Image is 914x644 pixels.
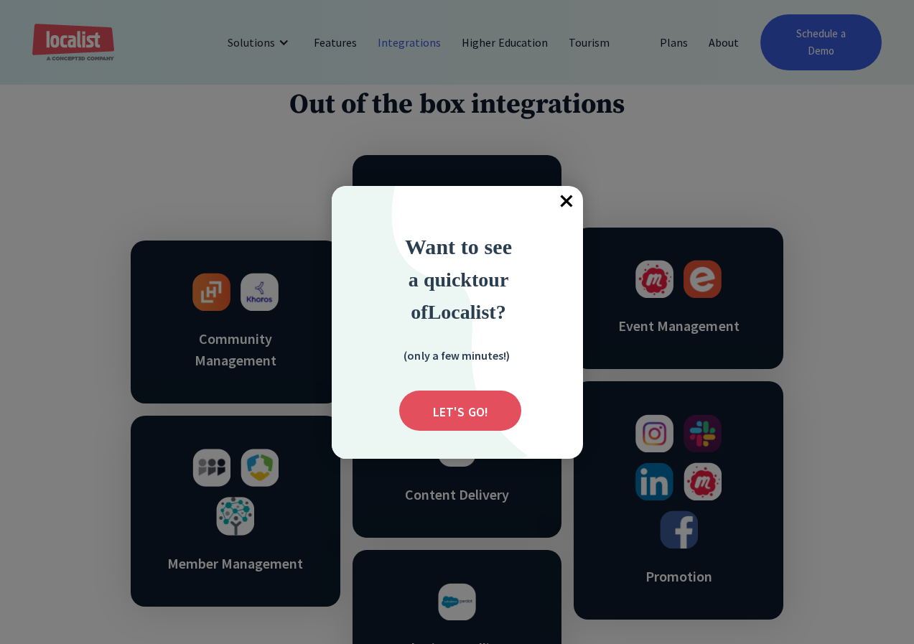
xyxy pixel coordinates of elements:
strong: to [472,269,488,291]
div: (only a few minutes!) [385,346,528,364]
div: Want to see a quick tour of Localist? [365,230,552,327]
div: Submit [399,391,521,431]
div: Close popup [551,186,583,218]
span: × [551,186,583,218]
strong: Want to see [405,235,512,258]
span: a quick [409,269,472,291]
strong: Localist? [428,301,506,323]
strong: ur of [411,269,508,323]
strong: (only a few minutes!) [404,348,510,363]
